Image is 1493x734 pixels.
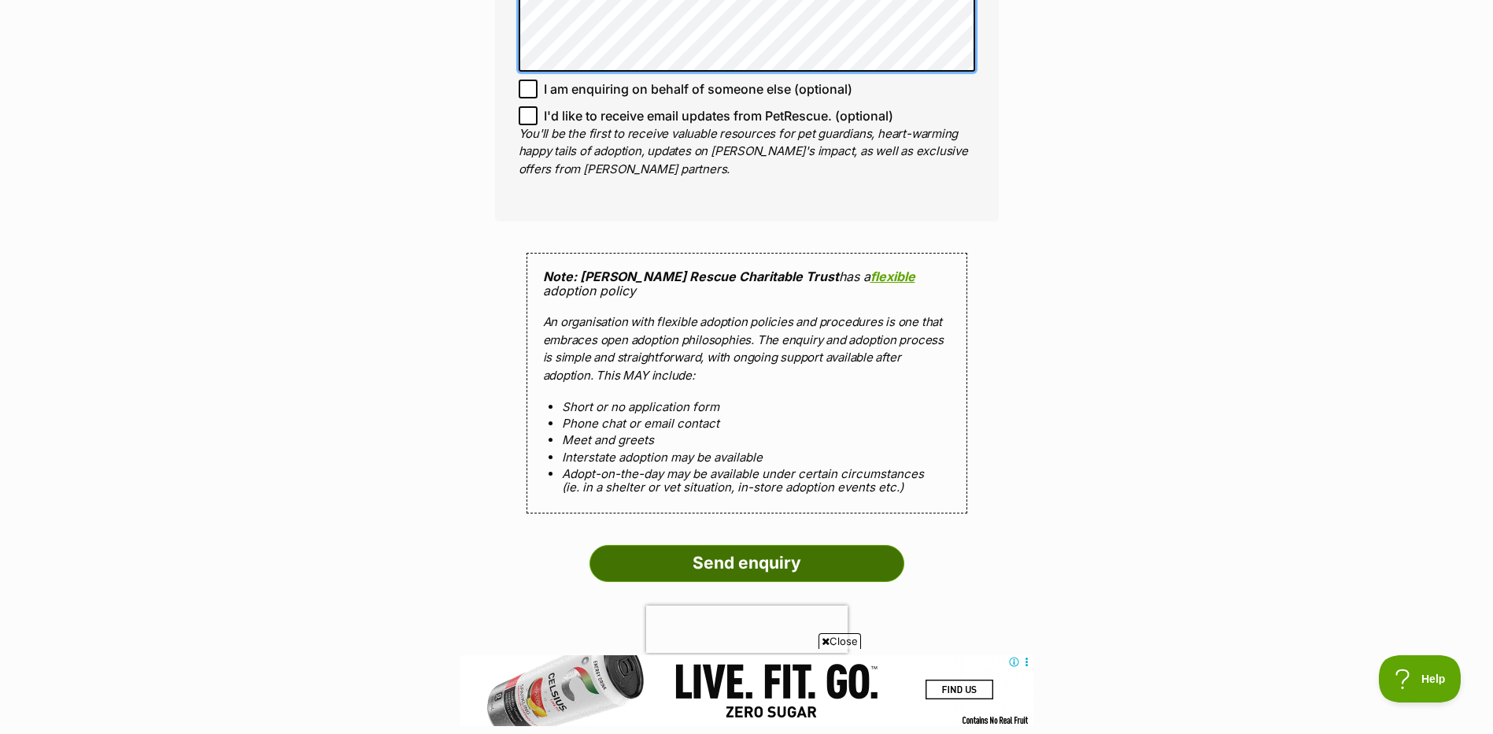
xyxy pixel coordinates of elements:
[562,450,932,464] li: Interstate adoption may be available
[544,80,852,98] span: I am enquiring on behalf of someone else (optional)
[544,106,893,125] span: I'd like to receive email updates from PetRescue. (optional)
[562,417,932,430] li: Phone chat or email contact
[870,269,915,284] a: flexible
[1379,655,1462,702] iframe: Help Scout Beacon - Open
[589,545,904,581] input: Send enquiry
[819,633,861,649] span: Close
[562,433,932,447] li: Meet and greets
[543,269,839,284] strong: Note: [PERSON_NAME] Rescue Charitable Trust
[543,313,951,384] p: An organisation with flexible adoption policies and procedures is one that embraces open adoption...
[519,125,975,179] p: You'll be the first to receive valuable resources for pet guardians, heart-warming happy tails of...
[527,253,967,513] div: has a adoption policy
[460,655,1033,726] iframe: Advertisement
[562,400,932,413] li: Short or no application form
[562,467,932,495] li: Adopt-on-the-day may be available under certain circumstances (ie. in a shelter or vet situation,...
[646,606,848,653] iframe: reCAPTCHA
